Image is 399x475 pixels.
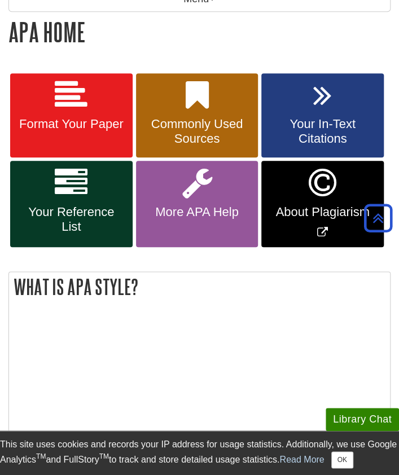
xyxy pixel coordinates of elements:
sup: TM [36,452,46,460]
sup: TM [99,452,109,460]
a: Your In-Text Citations [261,73,384,158]
a: Link opens in new window [261,161,384,247]
button: Library Chat [326,408,399,431]
button: Close [331,451,353,468]
span: Your Reference List [19,205,124,234]
a: Your Reference List [10,161,133,247]
span: Commonly Used Sources [144,117,250,146]
a: Commonly Used Sources [136,73,258,158]
a: Format Your Paper [10,73,133,158]
h1: APA Home [8,17,391,46]
span: Format Your Paper [19,117,124,131]
span: Your In-Text Citations [270,117,375,146]
a: More APA Help [136,161,258,247]
a: Read More [279,454,324,464]
h2: What is APA Style? [9,272,390,302]
a: Back to Top [360,210,396,226]
span: About Plagiarism [270,205,375,219]
span: More APA Help [144,205,250,219]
